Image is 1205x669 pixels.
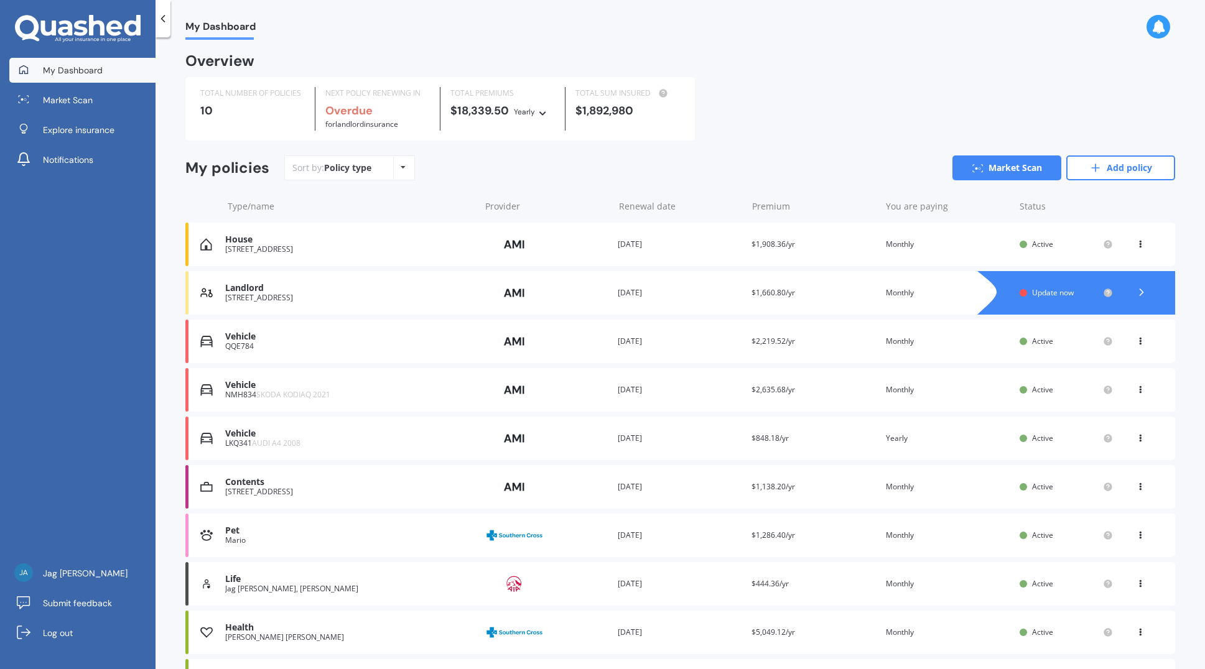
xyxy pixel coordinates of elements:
div: [DATE] [618,481,742,493]
img: House [200,238,212,251]
div: Renewal date [619,200,743,213]
div: Monthly [886,626,1010,639]
span: $1,138.20/yr [751,481,795,492]
span: $1,908.36/yr [751,239,795,249]
div: Pet [225,525,473,536]
div: Health [225,622,473,633]
div: Type/name [228,200,475,213]
div: [DATE] [618,626,742,639]
a: My Dashboard [9,58,156,83]
div: [STREET_ADDRESS] [225,245,473,254]
img: Vehicle [200,432,213,445]
span: Market Scan [43,94,93,106]
div: Premium [752,200,876,213]
div: [STREET_ADDRESS] [225,293,473,302]
span: Active [1032,384,1053,395]
span: $444.36/yr [751,578,789,589]
img: Health [200,626,213,639]
span: Log out [43,627,73,639]
div: Landlord [225,283,473,293]
span: Active [1032,627,1053,637]
img: AMI [483,378,546,402]
div: Vehicle [225,428,473,439]
div: Contents [225,477,473,487]
div: [STREET_ADDRESS] [225,487,473,496]
img: Vehicle [200,335,213,348]
div: Monthly [886,481,1010,493]
span: AUDI A4 2008 [252,438,300,448]
a: Add policy [1066,155,1175,180]
div: TOTAL SUM INSURED [575,87,680,99]
img: AMI [483,427,546,450]
div: [DATE] [618,432,742,445]
div: Provider [485,200,609,213]
img: a4c00a2bac137bf84604489c9b7e60b8 [14,563,33,582]
div: Monthly [886,287,1010,299]
img: Contents [200,481,213,493]
div: Monthly [886,384,1010,396]
span: $1,286.40/yr [751,530,795,540]
span: My Dashboard [185,21,256,37]
div: House [225,234,473,245]
div: TOTAL PREMIUMS [450,87,555,99]
div: [DATE] [618,287,742,299]
span: Active [1032,239,1053,249]
div: QQE784 [225,342,473,351]
img: AMI [483,475,546,499]
div: Policy type [324,162,371,174]
div: Mario [225,536,473,545]
div: [DATE] [618,335,742,348]
div: [DATE] [618,384,742,396]
span: SKODA KODIAQ 2021 [256,389,330,400]
a: Explore insurance [9,118,156,142]
div: Overview [185,55,254,67]
img: Life [200,578,213,590]
div: [PERSON_NAME] [PERSON_NAME] [225,633,473,642]
span: $2,219.52/yr [751,336,795,346]
div: Life [225,574,473,584]
div: TOTAL NUMBER OF POLICIES [200,87,305,99]
img: AMI [483,330,546,353]
div: Jag [PERSON_NAME], [PERSON_NAME] [225,584,473,593]
div: NMH834 [225,390,473,399]
div: LKQ341 [225,439,473,448]
div: $1,892,980 [575,104,680,117]
div: Vehicle [225,331,473,342]
div: Monthly [886,335,1010,348]
span: $5,049.12/yr [751,627,795,637]
div: Status [1020,200,1113,213]
a: Market Scan [9,88,156,113]
img: AIA [483,572,546,596]
img: Pet [200,529,213,542]
div: 10 [200,104,305,117]
div: Vehicle [225,380,473,390]
span: Active [1032,578,1053,589]
div: NEXT POLICY RENEWING IN [325,87,430,99]
div: [DATE] [618,529,742,542]
span: Active [1032,433,1053,443]
div: Sort by: [292,162,371,174]
img: AMI [483,281,546,305]
div: Monthly [886,578,1010,590]
span: Jag [PERSON_NAME] [43,567,128,579]
img: Southern Cross [483,621,546,644]
div: $18,339.50 [450,104,555,118]
span: Submit feedback [43,597,112,609]
a: Market Scan [952,155,1061,180]
span: My Dashboard [43,64,103,76]
div: Monthly [886,529,1010,542]
a: Notifications [9,147,156,172]
img: Southern Cross [483,524,546,547]
b: Overdue [325,103,373,118]
div: My policies [185,159,269,177]
span: Notifications [43,154,93,166]
span: for Landlord insurance [325,119,398,129]
span: Active [1032,481,1053,492]
img: AMI [483,233,546,256]
a: Log out [9,621,156,645]
div: Yearly [886,432,1010,445]
span: Active [1032,530,1053,540]
span: Update now [1032,287,1074,298]
div: [DATE] [618,238,742,251]
span: $848.18/yr [751,433,789,443]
